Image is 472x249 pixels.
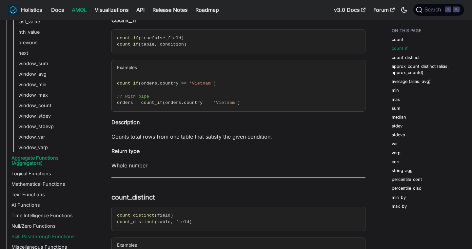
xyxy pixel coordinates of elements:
[154,213,157,218] span: (
[154,42,157,47] span: ,
[392,194,406,201] a: min_by
[112,60,365,75] div: Examples
[392,132,405,138] a: stdevp
[132,5,148,15] a: API
[148,5,191,15] a: Release Notes
[141,42,154,47] span: table
[47,5,68,15] a: Docs
[10,221,92,231] a: Null/Zero Functions
[160,42,184,47] span: condition
[141,81,157,86] span: orders
[117,213,154,218] span: count_distinct
[111,133,365,141] p: Counts total rows from one table that satisfy the given condition.
[392,150,401,156] a: varp
[184,100,203,105] span: country
[117,36,138,41] span: count_if
[176,220,189,224] span: field
[392,167,413,174] a: string_agg
[154,220,157,224] span: (
[392,105,400,111] a: sum
[189,220,192,224] span: )
[10,153,92,168] a: Aggregate Functions (Aggregators)
[8,5,42,15] a: HolisticsHolistics
[165,100,181,105] span: orders
[181,100,184,105] span: .
[392,36,403,43] a: count
[117,94,149,99] span: // with pipe
[157,213,170,218] span: field
[10,180,92,189] a: Mathematical Functions
[111,119,140,125] strong: Description
[117,42,138,47] span: count_if
[136,100,138,105] span: |
[117,220,154,224] span: count_distinct
[413,4,464,16] button: Search (Command+K)
[160,81,179,86] span: country
[157,220,170,224] span: table
[369,5,399,15] a: Forum
[16,101,92,110] a: window_count
[16,143,92,152] a: window_varp
[16,80,92,89] a: window_min
[16,17,92,26] a: last_value
[91,5,132,15] a: Visualizations
[392,78,431,85] a: average (alias: avg)
[111,162,365,169] p: Whole number
[157,81,160,86] span: .
[392,114,406,120] a: median
[16,69,92,79] a: window_avg
[141,36,181,41] span: truefalse_field
[141,100,162,105] span: count_if
[138,81,141,86] span: (
[453,7,460,12] kbd: K
[213,100,237,105] span: 'Vietnam'
[117,81,138,86] span: count_if
[205,100,210,105] span: ==
[10,232,92,241] a: SQL Passthrough Functions
[170,220,173,224] span: ,
[392,159,400,165] a: corr
[21,6,42,14] b: Holistics
[117,100,133,105] span: orders
[16,122,92,131] a: window_stdevp
[16,111,92,121] a: window_stdev
[10,169,92,178] a: Logical Functions
[16,90,92,100] a: window_max
[392,54,420,61] a: count_distinct
[68,5,91,15] a: AMQL
[16,132,92,142] a: window_var
[392,141,398,147] a: var
[8,5,18,15] img: Holistics
[189,81,213,86] span: 'Vietnam'
[16,38,92,47] a: previous
[138,36,141,41] span: (
[392,45,408,51] a: count_if
[237,100,240,105] span: )
[181,36,184,41] span: )
[392,123,403,129] a: stdev
[392,63,462,76] a: approx_count_distinct (alias: approx_countd)
[392,176,422,182] a: percentile_cont
[10,211,92,220] a: Time Intelligence Functions
[392,203,407,209] a: max_by
[10,201,92,210] a: AI Functions
[213,81,216,86] span: )
[170,213,173,218] span: )
[423,7,445,13] span: Search
[111,148,140,154] strong: Return type
[392,96,400,103] a: max
[330,5,369,15] a: v3.0 Docs
[138,42,141,47] span: (
[392,185,421,191] a: percentile_disc
[392,87,399,93] a: min
[10,190,92,199] a: Text Functions
[399,5,409,15] button: Switch between dark and light mode (currently dark mode)
[184,42,187,47] span: )
[191,5,223,15] a: Roadmap
[181,81,187,86] span: ==
[16,28,92,37] a: nth_value
[445,7,451,12] kbd: ⌘
[111,193,365,201] h3: count_distinct
[16,48,92,58] a: next
[163,100,165,105] span: (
